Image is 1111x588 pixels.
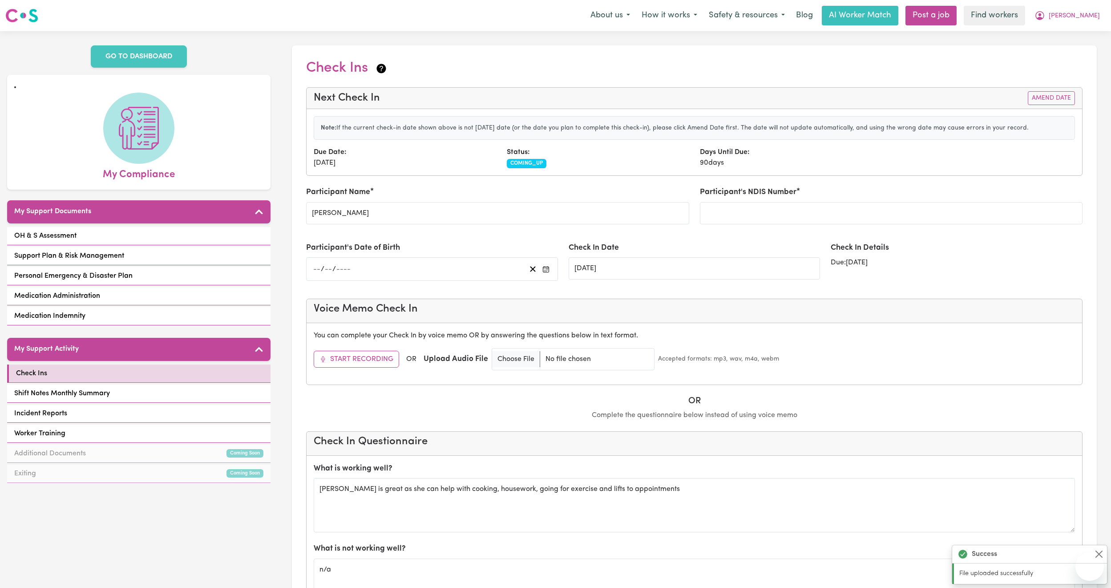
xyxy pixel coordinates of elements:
label: What is working well? [314,463,392,474]
a: My Compliance [14,93,263,182]
button: Close [1094,549,1104,560]
a: Medication Administration [7,287,271,305]
input: -- [313,263,321,275]
h4: Voice Memo Check In [314,303,1075,316]
span: COMING_UP [507,159,546,168]
span: Worker Training [14,428,65,439]
span: Personal Emergency & Disaster Plan [14,271,133,281]
p: If the current check-in date shown above is not [DATE] date (or the date you plan to complete thi... [321,123,1068,133]
a: Careseekers logo [5,5,38,26]
span: [PERSON_NAME] [1049,11,1100,21]
span: Exiting [14,468,36,479]
a: Find workers [964,6,1025,25]
a: Worker Training [7,425,271,443]
div: 90 days [695,147,888,168]
label: What is not working well? [314,543,406,555]
span: Support Plan & Risk Management [14,251,124,261]
small: Accepted formats: mp3, wav, m4a, webm [658,354,779,364]
strong: Success [972,549,997,560]
strong: Status: [507,149,530,156]
strong: Days Until Due: [700,149,750,156]
span: Additional Documents [14,448,86,459]
p: File uploaded successfully [959,569,1102,579]
button: How it works [636,6,703,25]
small: Coming Soon [226,449,263,458]
small: Coming Soon [226,469,263,478]
h5: My Support Documents [14,207,91,216]
iframe: Button to launch messaging window, conversation in progress [1075,552,1104,581]
h4: Check In Questionnaire [314,435,1075,448]
button: My Support Documents [7,200,271,223]
label: Participant's Date of Birth [306,242,400,254]
h5: OR [306,396,1083,406]
button: Amend Date [1028,91,1075,105]
h4: Next Check In [314,92,380,105]
label: Participant Name [306,187,370,198]
p: Complete the questionnaire below instead of using voice memo [306,410,1083,421]
a: Medication Indemnity [7,307,271,325]
span: Incident Reports [14,408,67,419]
a: Shift Notes Monthly Summary [7,385,271,403]
div: Due: [DATE] [831,257,1083,268]
textarea: [PERSON_NAME] is great as she can help with cooking, housework, going for exercise and lifts to a... [314,478,1075,532]
button: My Support Activity [7,338,271,361]
a: GO TO DASHBOARD [91,45,187,68]
h5: My Support Activity [14,345,79,353]
span: Check Ins [16,368,47,379]
span: My Compliance [103,164,175,182]
label: Participant's NDIS Number [700,187,796,198]
a: OH & S Assessment [7,227,271,245]
div: [DATE] [308,147,501,168]
button: My Account [1029,6,1106,25]
span: Shift Notes Monthly Summary [14,388,110,399]
a: Check Ins [7,365,271,383]
span: Medication Administration [14,291,100,301]
input: -- [324,263,332,275]
h2: Check Ins [306,60,388,77]
span: / [321,265,324,273]
img: Careseekers logo [5,8,38,24]
button: Safety & resources [703,6,791,25]
a: Additional DocumentsComing Soon [7,445,271,463]
a: Post a job [905,6,957,25]
a: Incident Reports [7,405,271,423]
label: Check In Details [831,242,889,254]
button: About us [585,6,636,25]
span: OH & S Assessment [14,231,77,241]
a: Personal Emergency & Disaster Plan [7,267,271,285]
span: / [332,265,336,273]
span: OR [406,354,416,365]
p: You can complete your Check In by voice memo OR by answering the questions below in text format. [314,330,1075,341]
a: Blog [791,6,818,25]
label: Upload Audio File [424,353,488,365]
input: ---- [336,263,351,275]
label: Check In Date [569,242,619,254]
a: AI Worker Match [822,6,898,25]
button: Start Recording [314,351,399,368]
strong: Due Date: [314,149,347,156]
strong: Note: [321,125,336,131]
a: ExitingComing Soon [7,465,271,483]
a: Support Plan & Risk Management [7,247,271,265]
span: Medication Indemnity [14,311,85,321]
